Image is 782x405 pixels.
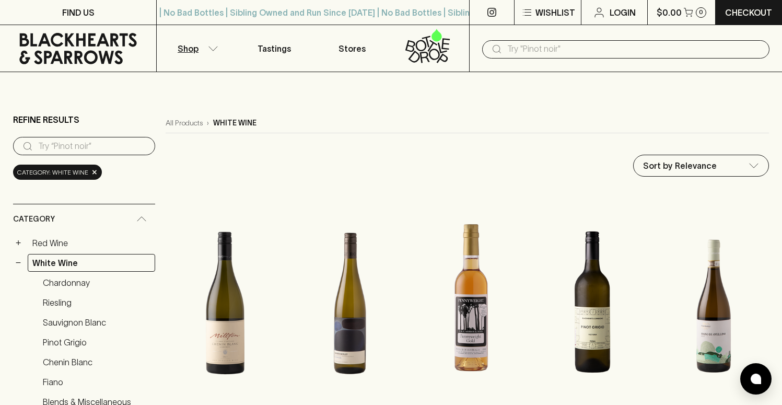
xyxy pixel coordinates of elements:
[313,25,391,72] a: Stores
[28,234,155,252] a: Red Wine
[213,118,256,129] p: white wine
[610,6,636,19] p: Login
[38,138,147,155] input: Try “Pinot noir”
[38,353,155,371] a: Chenin Blanc
[507,41,761,57] input: Try "Pinot noir"
[725,6,772,19] p: Checkout
[38,274,155,292] a: Chardonnay
[634,155,768,176] div: Sort by Relevance
[339,42,366,55] p: Stores
[13,113,79,126] p: Refine Results
[28,254,155,272] a: White Wine
[13,204,155,234] div: Category
[91,167,98,178] span: ×
[751,374,761,384] img: bubble-icon
[537,211,648,394] img: Blackhearts Gate Series Pinot Grigio
[207,118,209,129] p: ›
[157,25,235,72] button: Shop
[166,211,284,394] img: Millton Te Arai Chenin Blanc 2021
[38,373,155,391] a: Fiano
[178,42,199,55] p: Shop
[13,213,55,226] span: Category
[166,118,203,129] a: All Products
[295,211,405,394] img: Frankland Estate Rocky Gully Riesling 2024
[658,211,769,394] img: Villa Raiano Fiano de Avellino 2022
[657,6,682,19] p: $0.00
[643,159,717,172] p: Sort by Relevance
[258,42,291,55] p: Tastings
[13,238,24,248] button: +
[38,294,155,311] a: Riesling
[38,314,155,331] a: Sauvignon Blanc
[17,167,88,178] span: Category: white wine
[699,9,703,15] p: 0
[416,211,527,394] img: Pennyweight Gold
[62,6,95,19] p: FIND US
[38,333,155,351] a: Pinot Grigio
[235,25,313,72] a: Tastings
[535,6,575,19] p: Wishlist
[13,258,24,268] button: −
